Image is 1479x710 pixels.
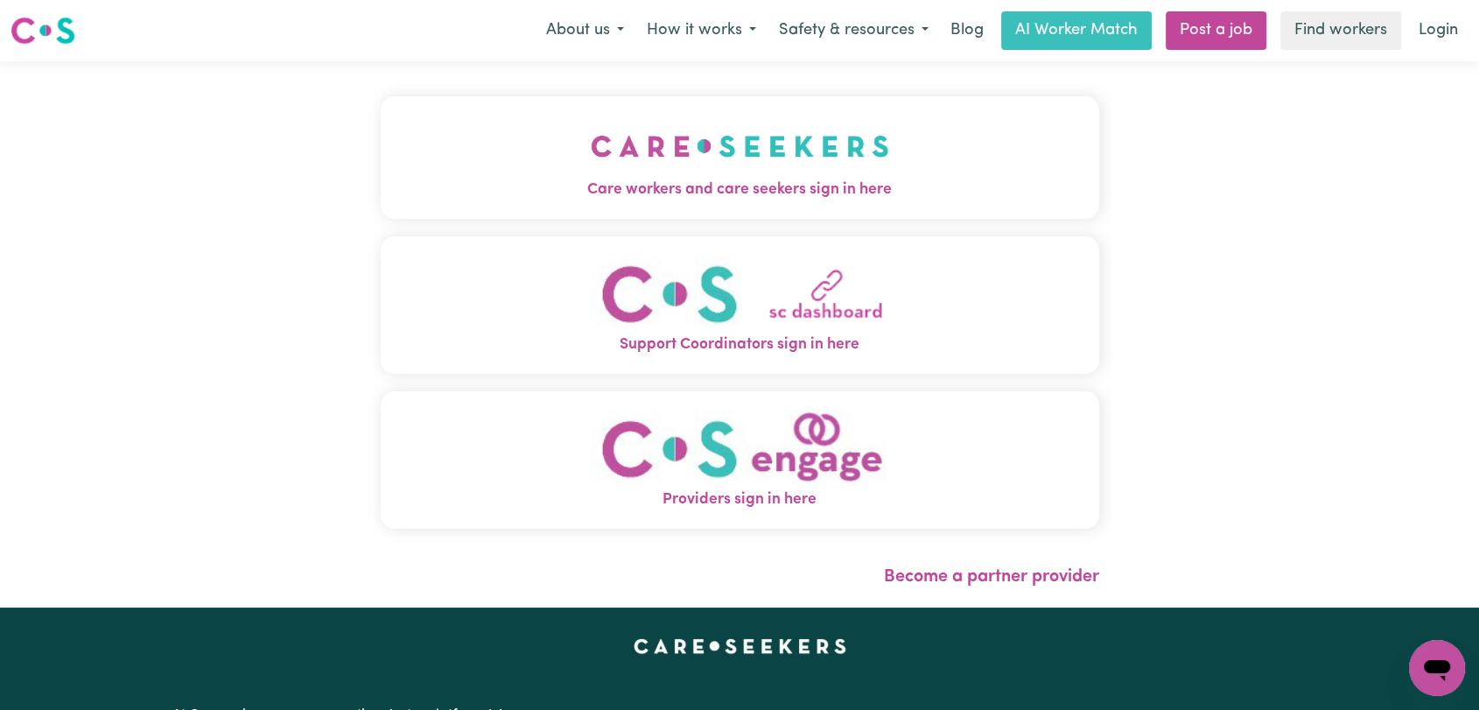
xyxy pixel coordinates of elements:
[381,236,1099,374] button: Support Coordinators sign in here
[884,568,1099,586] a: Become a partner provider
[634,639,846,653] a: Careseekers home page
[1166,11,1266,50] a: Post a job
[768,12,940,49] button: Safety & resources
[381,391,1099,529] button: Providers sign in here
[11,11,75,51] a: Careseekers logo
[381,179,1099,201] span: Care workers and care seekers sign in here
[1001,11,1152,50] a: AI Worker Match
[381,334,1099,356] span: Support Coordinators sign in here
[11,15,75,46] img: Careseekers logo
[940,11,994,50] a: Blog
[381,96,1099,219] button: Care workers and care seekers sign in here
[1409,640,1465,696] iframe: Button to launch messaging window
[635,12,768,49] button: How it works
[1408,11,1468,50] a: Login
[381,489,1099,511] span: Providers sign in here
[535,12,635,49] button: About us
[1280,11,1401,50] a: Find workers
